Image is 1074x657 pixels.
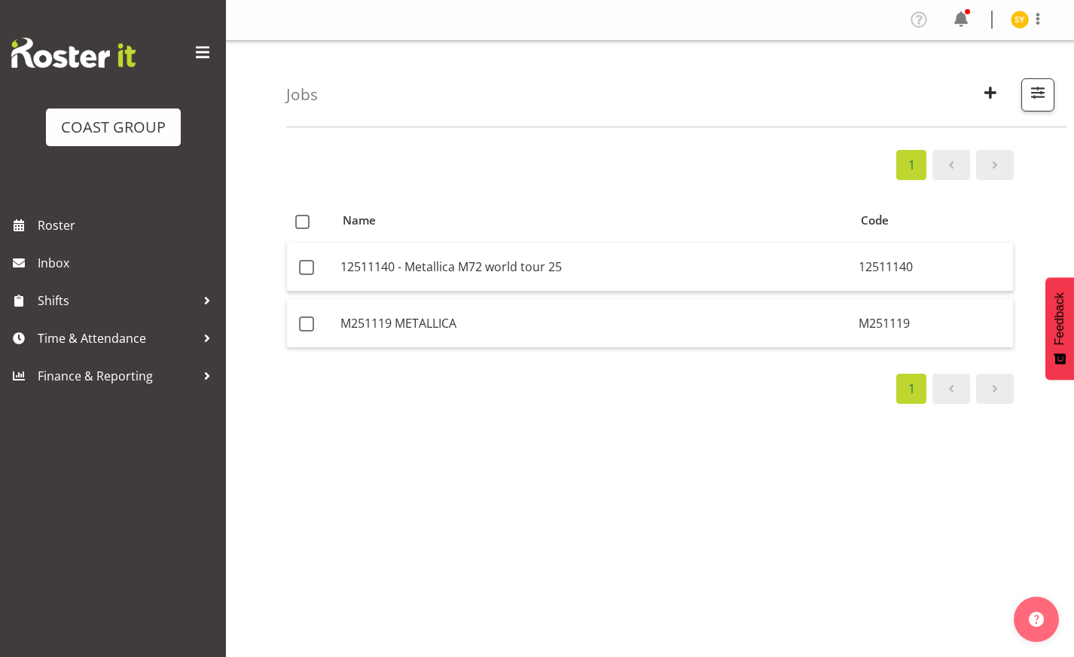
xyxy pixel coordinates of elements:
[38,252,218,274] span: Inbox
[853,243,1013,292] td: 12511140
[853,299,1013,347] td: M251119
[334,243,853,292] td: 12511140 - Metallica M72 world tour 25
[38,365,196,387] span: Finance & Reporting
[1021,78,1054,112] button: Filter Jobs
[334,299,853,347] td: M251119 METALLICA
[1029,612,1044,627] img: help-xxl-2.png
[1053,292,1066,345] span: Feedback
[286,86,318,103] h4: Jobs
[61,116,166,139] div: COAST GROUP
[38,289,196,312] span: Shifts
[343,212,376,229] span: Name
[38,214,218,237] span: Roster
[1011,11,1029,29] img: seon-young-belding8911.jpg
[861,212,889,229] span: Code
[11,38,136,68] img: Rosterit website logo
[975,78,1006,112] button: Create New Job
[38,327,196,350] span: Time & Attendance
[1045,277,1074,380] button: Feedback - Show survey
